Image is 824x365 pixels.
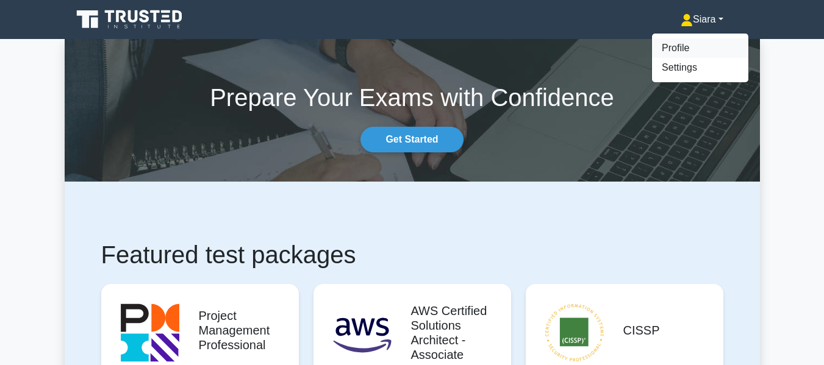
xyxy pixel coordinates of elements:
[65,83,760,112] h1: Prepare Your Exams with Confidence
[651,7,752,32] a: Siara
[652,58,748,77] a: Settings
[652,38,748,58] a: Profile
[651,33,749,83] ul: Siara
[101,240,723,269] h1: Featured test packages
[360,127,463,152] a: Get Started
